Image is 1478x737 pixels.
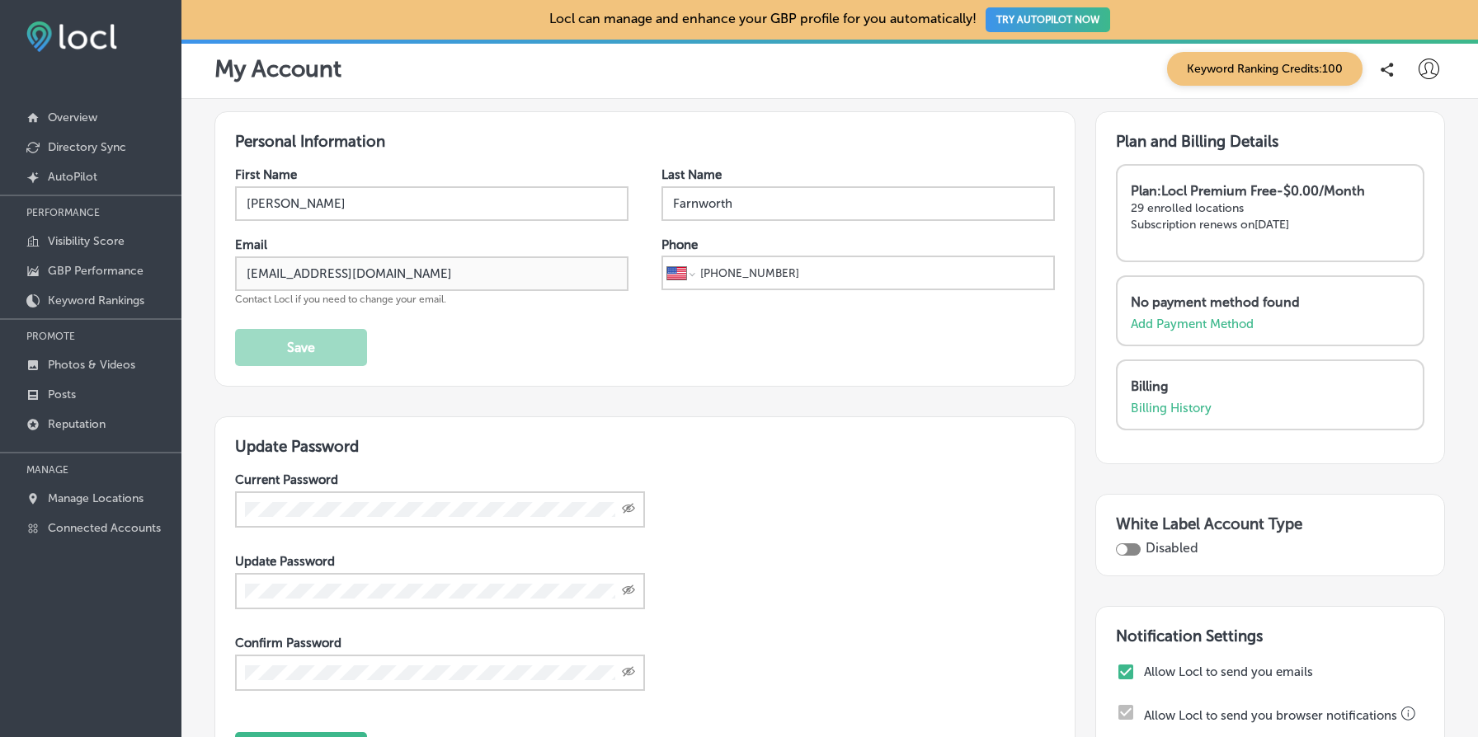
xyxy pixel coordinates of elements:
span: Toggle password visibility [622,665,635,680]
p: AutoPilot [48,170,97,184]
p: Visibility Score [48,234,125,248]
span: Toggle password visibility [622,502,635,517]
button: TRY AUTOPILOT NOW [986,7,1110,32]
label: Allow Locl to send you browser notifications [1144,708,1397,723]
p: Photos & Videos [48,358,135,372]
label: Confirm Password [235,636,341,650]
p: Billing [1131,378,1401,394]
h3: Personal Information [235,132,1055,151]
p: No payment method found [1131,294,1401,310]
strong: Plan: Locl Premium Free - $0.00/Month [1131,183,1365,199]
p: My Account [214,55,341,82]
input: Enter First Name [235,186,628,221]
h3: White Label Account Type [1116,514,1424,540]
h3: Plan and Billing Details [1116,132,1424,151]
label: Update Password [235,554,335,569]
label: First Name [235,167,297,182]
p: Directory Sync [48,140,126,154]
p: Manage Locations [48,491,144,505]
input: Enter Last Name [661,186,1055,221]
img: fda3e92497d09a02dc62c9cd864e3231.png [26,21,117,52]
a: Add Payment Method [1131,317,1254,331]
p: Posts [48,387,76,401]
button: Please check your browser notification settings if you are not able to adjust this field. [1401,706,1416,721]
input: Phone number [699,257,1050,289]
span: Toggle password visibility [622,584,635,599]
button: Save [235,329,367,366]
label: Last Name [661,167,722,182]
input: Enter Email [235,256,628,291]
span: Contact Locl if you need to change your email. [235,293,446,305]
label: Allow Locl to send you emails [1144,664,1420,679]
span: Disabled [1146,540,1198,556]
label: Phone [661,237,698,252]
p: 29 enrolled locations [1131,201,1410,215]
p: Connected Accounts [48,521,161,535]
h3: Notification Settings [1116,627,1424,645]
span: Keyword Ranking Credits: 100 [1167,52,1363,86]
p: Overview [48,110,97,124]
p: GBP Performance [48,264,144,278]
label: Current Password [235,472,338,487]
p: Reputation [48,417,106,431]
h3: Update Password [235,437,1055,456]
a: Billing History [1131,401,1212,415]
p: Subscription renews on [DATE] [1131,218,1410,232]
p: Keyword Rankings [48,293,144,307]
label: Email [235,237,267,252]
